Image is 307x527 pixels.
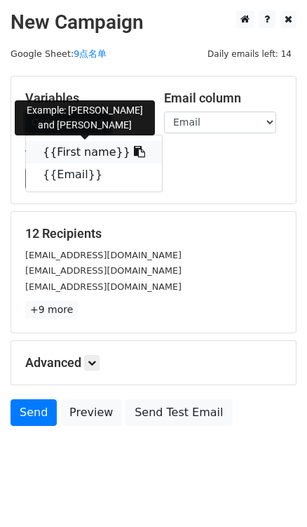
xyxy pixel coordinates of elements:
a: {{Email}} [26,164,162,186]
small: [EMAIL_ADDRESS][DOMAIN_NAME] [25,250,182,260]
iframe: Chat Widget [237,460,307,527]
a: Preview [60,399,122,426]
h5: Variables [25,91,143,106]
div: Example: [PERSON_NAME] and [PERSON_NAME] [15,100,155,135]
small: [EMAIL_ADDRESS][DOMAIN_NAME] [25,265,182,276]
a: Send [11,399,57,426]
small: Google Sheet: [11,48,107,59]
a: Daily emails left: 14 [203,48,296,59]
a: +9 more [25,301,78,319]
a: 9点名单 [74,48,107,59]
h5: 12 Recipients [25,226,282,241]
a: {{First name}} [26,141,162,164]
a: Send Test Email [125,399,232,426]
h5: Advanced [25,355,282,371]
span: Daily emails left: 14 [203,46,296,62]
small: [EMAIL_ADDRESS][DOMAIN_NAME] [25,281,182,292]
div: 聊天小组件 [237,460,307,527]
h5: Email column [164,91,282,106]
h2: New Campaign [11,11,296,34]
